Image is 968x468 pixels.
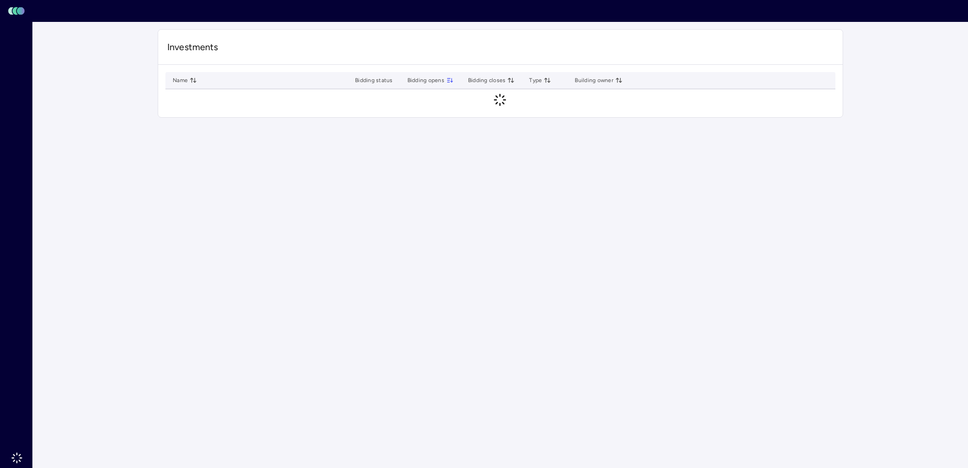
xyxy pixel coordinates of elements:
[190,77,197,84] button: toggle sorting
[615,77,623,84] button: toggle sorting
[544,77,551,84] button: toggle sorting
[529,76,551,85] span: Type
[355,76,393,85] span: Bidding status
[173,76,197,85] span: Name
[446,77,453,84] button: toggle sorting
[167,41,834,53] span: Investments
[575,76,623,85] span: Building owner
[407,76,453,85] span: Bidding opens
[507,77,515,84] button: toggle sorting
[468,76,515,85] span: Bidding closes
